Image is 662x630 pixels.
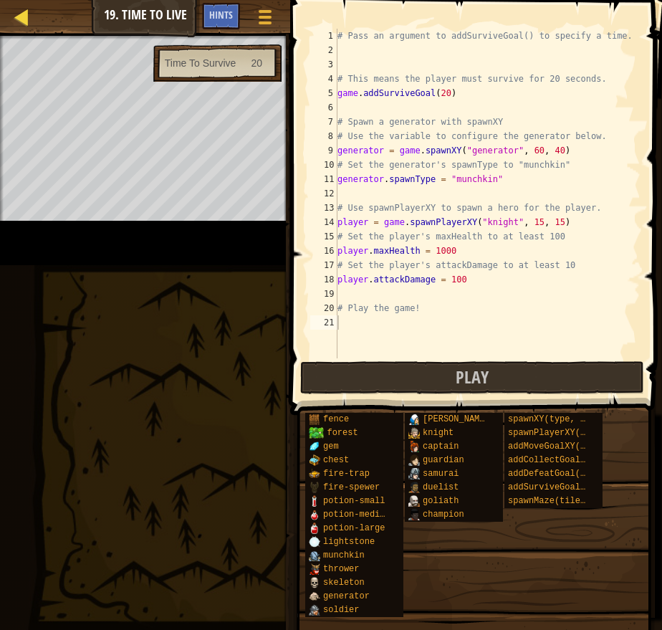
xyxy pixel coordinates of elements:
img: portrait.png [309,536,320,548]
div: 17 [310,258,337,272]
span: chest [323,455,349,465]
div: 14 [310,215,337,229]
span: fence [323,414,349,424]
span: thrower [323,564,359,574]
div: Time To Survive [165,56,236,70]
button: Play [300,361,644,394]
img: portrait.png [309,591,320,602]
div: 9 [310,143,337,158]
img: portrait.png [309,563,320,575]
img: portrait.png [408,468,420,479]
div: 2 [310,43,337,57]
span: duelist [423,482,459,492]
div: 15 [310,229,337,244]
img: portrait.png [309,550,320,561]
button: Show game menu [247,3,283,37]
div: 3 [310,57,337,72]
span: addDefeatGoal(amount) [508,469,616,479]
img: portrait.png [309,414,320,425]
span: potion-medium [323,510,390,520]
span: gem [323,442,339,452]
div: 21 [310,315,337,330]
div: 11 [310,172,337,186]
img: portrait.png [309,495,320,507]
span: Hints [209,8,233,22]
span: [PERSON_NAME] [423,414,490,424]
span: samurai [423,469,459,479]
div: 20 [251,56,263,70]
div: 20 [310,301,337,315]
span: munchkin [323,550,365,560]
img: portrait.png [408,414,420,425]
img: portrait.png [309,468,320,479]
span: spawnXY(type, x, y) [508,414,606,424]
div: 7 [310,115,337,129]
img: portrait.png [408,509,420,520]
img: portrait.png [309,577,320,588]
span: captain [423,442,459,452]
span: knight [423,428,454,438]
span: Play [456,366,489,388]
img: portrait.png [309,441,320,452]
img: portrait.png [408,482,420,493]
div: 8 [310,129,337,143]
img: portrait.png [309,454,320,466]
span: addCollectGoal(amount) [508,455,621,465]
span: potion-small [323,496,385,506]
img: portrait.png [309,482,320,493]
span: generator [323,591,370,601]
div: 18 [310,272,337,287]
div: 6 [310,100,337,115]
img: portrait.png [309,604,320,616]
img: portrait.png [408,495,420,507]
span: potion-large [323,523,385,533]
span: lightstone [323,537,375,547]
span: goliath [423,496,459,506]
img: portrait.png [309,522,320,534]
div: 10 [310,158,337,172]
div: 12 [310,186,337,201]
span: addMoveGoalXY(x, y) [508,442,606,452]
span: forest [327,428,358,438]
img: trees_1.png [309,427,324,439]
span: fire-spewer [323,482,380,492]
span: addSurviveGoal(seconds) [508,482,627,492]
img: portrait.png [408,441,420,452]
div: 5 [310,86,337,100]
img: portrait.png [408,427,420,439]
span: champion [423,510,464,520]
span: fire-trap [323,469,370,479]
div: 19 [310,287,337,301]
span: spawnPlayerXY(type, x, y) [508,428,637,438]
div: 13 [310,201,337,215]
span: skeleton [323,578,365,588]
span: soldier [323,605,359,615]
img: portrait.png [309,509,320,520]
div: 16 [310,244,337,258]
span: guardian [423,455,464,465]
img: portrait.png [408,454,420,466]
div: 4 [310,72,337,86]
div: 1 [310,29,337,43]
span: spawnMaze(tileType, seed) [508,496,637,506]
